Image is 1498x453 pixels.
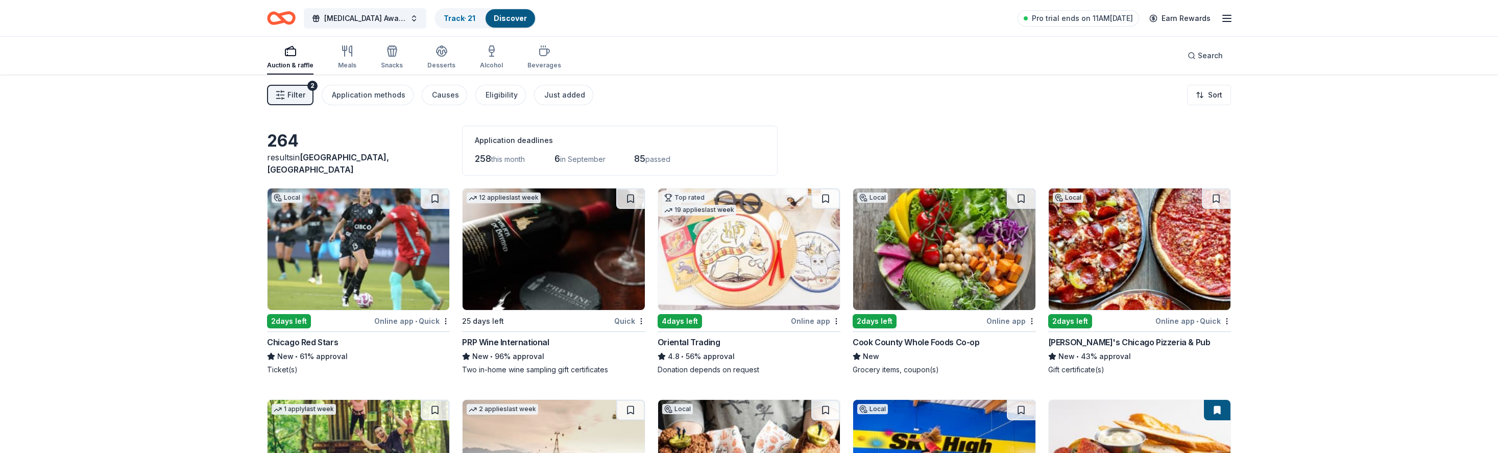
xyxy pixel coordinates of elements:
[1032,12,1133,25] span: Pro trial ends on 11AM[DATE]
[267,314,311,328] div: 2 days left
[475,153,491,164] span: 258
[853,336,979,348] div: Cook County Whole Foods Co-op
[267,41,313,75] button: Auction & raffle
[1143,9,1217,28] a: Earn Rewards
[1076,352,1079,361] span: •
[857,404,888,414] div: Local
[427,61,455,69] div: Desserts
[304,8,426,29] button: [MEDICAL_DATA] Awareness Night
[381,61,403,69] div: Snacks
[324,12,406,25] span: [MEDICAL_DATA] Awareness Night
[338,61,356,69] div: Meals
[462,365,645,375] div: Two in-home wine sampling gift certificates
[432,89,459,101] div: Causes
[295,352,298,361] span: •
[463,188,644,310] img: Image for PRP Wine International
[681,352,684,361] span: •
[1048,188,1231,375] a: Image for Georgio's Chicago Pizzeria & PubLocal2days leftOnline app•Quick[PERSON_NAME]'s Chicago ...
[475,134,765,147] div: Application deadlines
[486,89,518,101] div: Eligibility
[462,188,645,375] a: Image for PRP Wine International12 applieslast week25 days leftQuickPRP Wine InternationalNew•96%...
[1179,45,1231,66] button: Search
[1049,188,1230,310] img: Image for Georgio's Chicago Pizzeria & Pub
[467,193,541,203] div: 12 applies last week
[267,151,450,176] div: results
[857,193,888,203] div: Local
[475,85,526,105] button: Eligibility
[863,350,879,363] span: New
[480,61,503,69] div: Alcohol
[467,404,538,415] div: 2 applies last week
[1053,193,1083,203] div: Local
[534,85,593,105] button: Just added
[658,365,840,375] div: Donation depends on request
[1058,350,1075,363] span: New
[267,350,450,363] div: 61% approval
[853,188,1035,310] img: Image for Cook County Whole Foods Co-op
[1208,89,1222,101] span: Sort
[554,153,560,164] span: 6
[491,352,493,361] span: •
[658,350,840,363] div: 56% approval
[267,152,389,175] span: [GEOGRAPHIC_DATA], [GEOGRAPHIC_DATA]
[462,315,504,327] div: 25 days left
[668,350,680,363] span: 4.8
[662,404,693,414] div: Local
[267,61,313,69] div: Auction & raffle
[662,205,736,216] div: 19 applies last week
[494,14,527,22] a: Discover
[853,188,1035,375] a: Image for Cook County Whole Foods Co-opLocal2days leftOnline appCook County Whole Foods Co-opNewG...
[1198,50,1223,62] span: Search
[267,85,313,105] button: Filter2
[381,41,403,75] button: Snacks
[434,8,536,29] button: Track· 21Discover
[268,188,449,310] img: Image for Chicago Red Stars
[1048,365,1231,375] div: Gift certificate(s)
[658,336,720,348] div: Oriental Trading
[267,131,450,151] div: 264
[444,14,475,22] a: Track· 21
[422,85,467,105] button: Causes
[634,153,645,164] span: 85
[272,193,302,203] div: Local
[544,89,585,101] div: Just added
[1048,314,1092,328] div: 2 days left
[658,188,840,310] img: Image for Oriental Trading
[374,315,450,327] div: Online app Quick
[332,89,405,101] div: Application methods
[560,155,606,163] span: in September
[658,314,702,328] div: 4 days left
[272,404,336,415] div: 1 apply last week
[462,350,645,363] div: 96% approval
[853,314,897,328] div: 2 days left
[986,315,1036,327] div: Online app
[427,41,455,75] button: Desserts
[1018,10,1139,27] a: Pro trial ends on 11AM[DATE]
[277,350,294,363] span: New
[322,85,414,105] button: Application methods
[415,317,417,325] span: •
[287,89,305,101] span: Filter
[307,81,318,91] div: 2
[1155,315,1231,327] div: Online app Quick
[472,350,489,363] span: New
[480,41,503,75] button: Alcohol
[662,193,707,203] div: Top rated
[462,336,549,348] div: PRP Wine International
[614,315,645,327] div: Quick
[491,155,525,163] span: this month
[527,61,561,69] div: Beverages
[645,155,670,163] span: passed
[267,336,338,348] div: Chicago Red Stars
[338,41,356,75] button: Meals
[658,188,840,375] a: Image for Oriental TradingTop rated19 applieslast week4days leftOnline appOriental Trading4.8•56%...
[527,41,561,75] button: Beverages
[267,188,450,375] a: Image for Chicago Red StarsLocal2days leftOnline app•QuickChicago Red StarsNew•61% approvalTicket(s)
[853,365,1035,375] div: Grocery items, coupon(s)
[1196,317,1198,325] span: •
[1187,85,1231,105] button: Sort
[267,365,450,375] div: Ticket(s)
[791,315,840,327] div: Online app
[1048,336,1211,348] div: [PERSON_NAME]'s Chicago Pizzeria & Pub
[267,152,389,175] span: in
